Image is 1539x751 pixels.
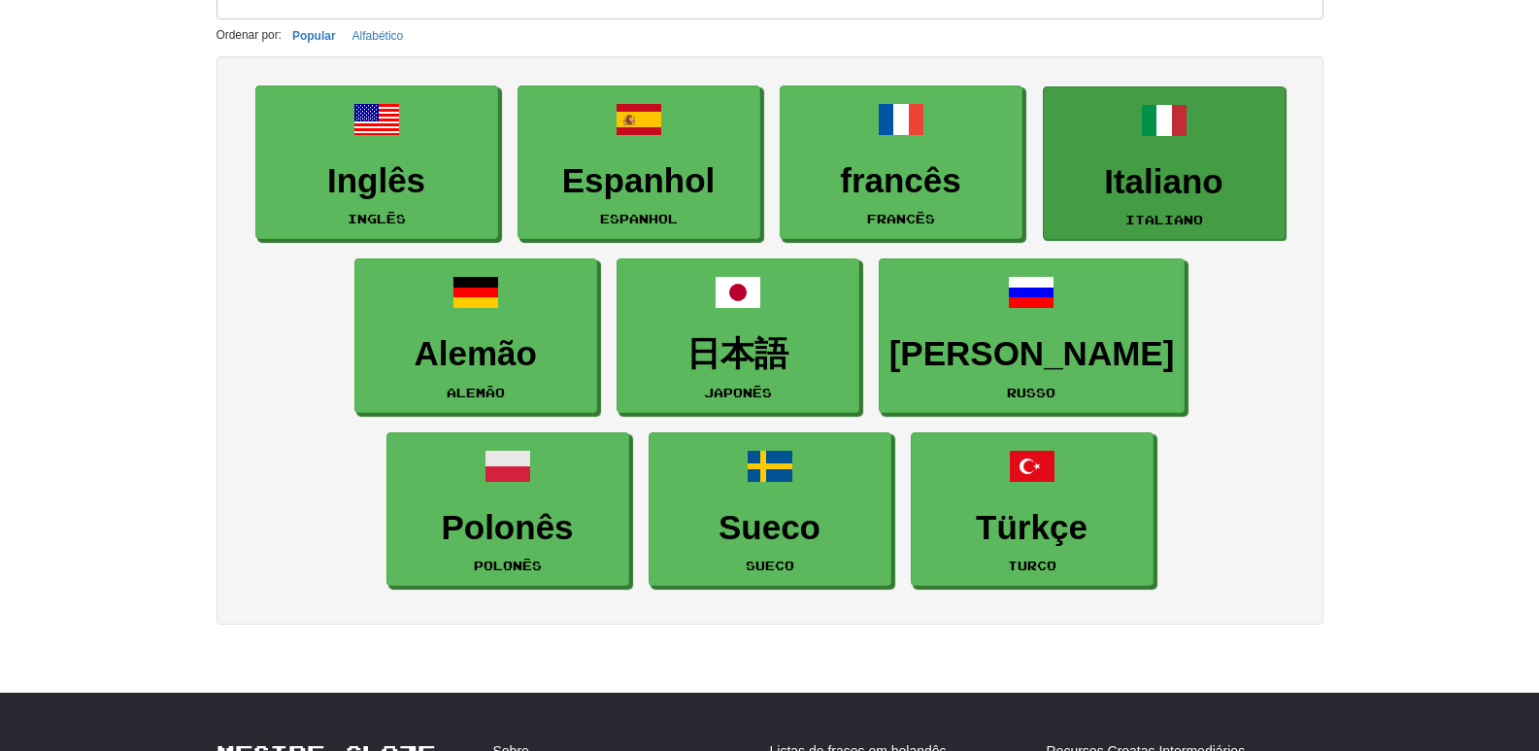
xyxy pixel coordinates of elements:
font: Espanhol [562,161,716,199]
font: Italiano [1104,162,1223,200]
font: Polonês [441,508,573,546]
font: polonês [474,559,542,572]
font: japonês [704,386,772,399]
font: Francês [867,212,935,225]
font: Popular [292,29,336,43]
a: AlemãoAlemão [354,258,597,413]
font: sueco [746,559,794,572]
a: Italianoitaliano [1043,86,1286,241]
font: Türkçe [976,508,1087,546]
a: Suecosueco [649,432,891,587]
font: 日本語 [686,334,788,372]
font: italiano [1125,213,1203,226]
font: Alfabético [352,29,404,43]
button: Alfabético [347,24,410,47]
font: Inglês [327,161,425,199]
font: Inglês [348,212,406,225]
font: russo [1007,386,1055,399]
a: Türkçeturco [911,432,1154,587]
font: Alemão [447,386,505,399]
font: Alemão [414,334,536,372]
a: InglêsInglês [255,85,498,240]
a: [PERSON_NAME]russo [879,258,1186,413]
button: Popular [286,24,342,47]
font: [PERSON_NAME] [889,334,1175,372]
a: 日本語japonês [617,258,859,413]
font: Ordenar por: [217,28,282,42]
a: Polonêspolonês [386,432,629,587]
font: francês [840,161,961,199]
a: francêsFrancês [780,85,1022,240]
a: EspanholEspanhol [518,85,760,240]
font: turco [1008,559,1056,572]
font: Sueco [719,508,820,546]
font: Espanhol [600,212,678,225]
